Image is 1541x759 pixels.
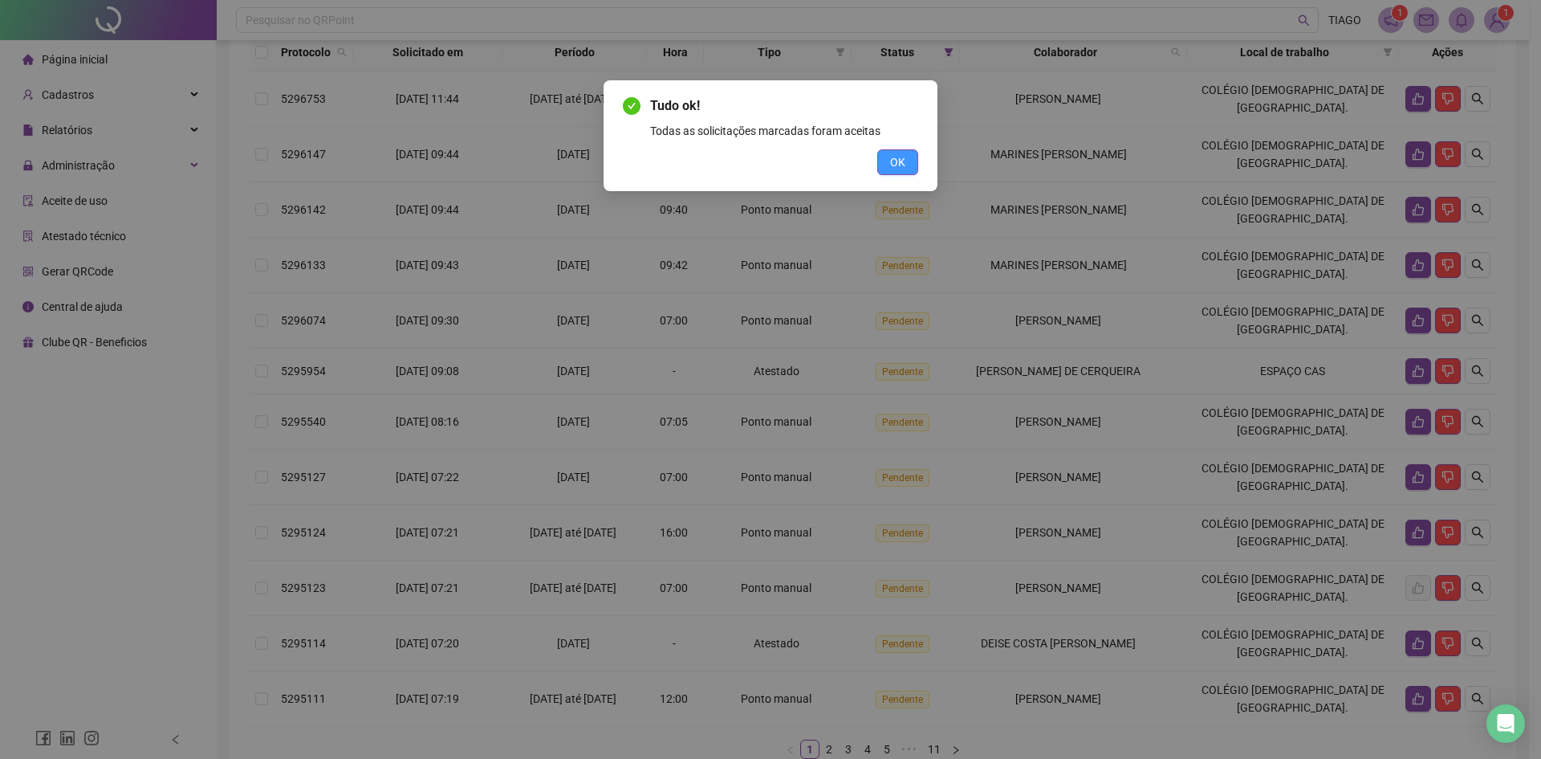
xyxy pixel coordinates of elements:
[877,149,918,175] button: OK
[890,153,905,171] span: OK
[650,96,918,116] span: Tudo ok!
[623,97,640,115] span: check-circle
[1486,704,1525,743] div: Open Intercom Messenger
[650,122,918,140] div: Todas as solicitações marcadas foram aceitas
